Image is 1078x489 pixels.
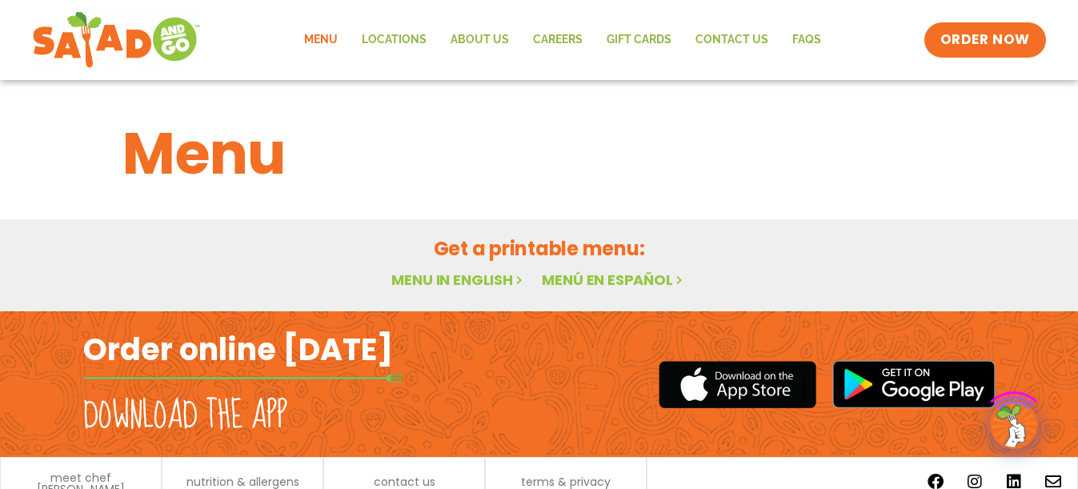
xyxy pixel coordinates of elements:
a: Menu [292,22,350,58]
a: Contact Us [683,22,780,58]
a: nutrition & allergens [186,476,299,487]
a: Menu in English [391,270,526,290]
h2: Get a printable menu: [122,234,956,263]
a: Menú en español [542,270,686,290]
a: Locations [350,22,439,58]
a: GIFT CARDS [595,22,683,58]
a: About Us [439,22,521,58]
a: contact us [374,476,435,487]
h2: Order online [DATE] [83,330,393,369]
img: google_play [832,360,996,408]
span: ORDER NOW [940,30,1030,50]
img: fork [83,374,403,383]
h2: Download the app [83,394,287,439]
img: new-SAG-logo-768×292 [32,8,201,72]
a: terms & privacy [521,476,611,487]
h1: Menu [122,110,956,197]
a: ORDER NOW [924,22,1046,58]
a: Careers [521,22,595,58]
a: FAQs [780,22,833,58]
nav: Menu [292,22,833,58]
img: appstore [659,359,816,411]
